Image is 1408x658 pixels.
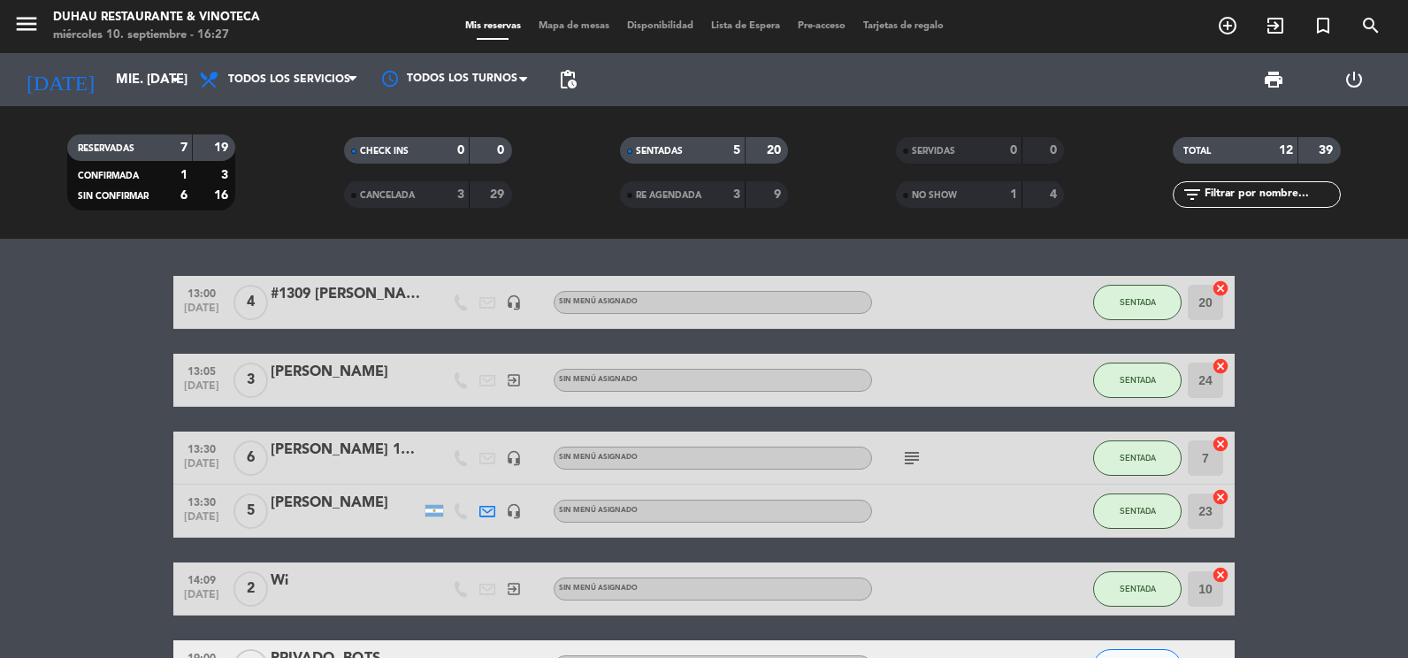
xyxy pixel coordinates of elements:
i: filter_list [1182,184,1203,205]
span: Disponibilidad [618,21,702,31]
span: SIN CONFIRMAR [78,192,149,201]
button: SENTADA [1093,363,1182,398]
div: Duhau Restaurante & Vinoteca [53,9,260,27]
span: Sin menú asignado [559,298,638,305]
span: SERVIDAS [912,147,955,156]
span: [DATE] [180,380,224,401]
i: headset_mic [506,295,522,310]
i: exit_to_app [1265,15,1286,36]
strong: 3 [457,188,464,201]
i: cancel [1212,357,1229,375]
span: Mapa de mesas [530,21,618,31]
strong: 3 [221,169,232,181]
i: cancel [1212,435,1229,453]
button: SENTADA [1093,440,1182,476]
span: Pre-acceso [789,21,854,31]
i: cancel [1212,279,1229,297]
span: 5 [233,493,268,529]
span: Lista de Espera [702,21,789,31]
span: 13:30 [180,438,224,458]
strong: 29 [490,188,508,201]
strong: 0 [497,144,508,157]
i: arrow_drop_down [165,69,186,90]
span: CANCELADA [360,191,415,200]
i: turned_in_not [1312,15,1334,36]
i: add_circle_outline [1217,15,1238,36]
button: menu [13,11,40,43]
strong: 16 [214,189,232,202]
span: SENTADA [1120,297,1156,307]
div: miércoles 10. septiembre - 16:27 [53,27,260,44]
span: Sin menú asignado [559,585,638,592]
span: SENTADAS [636,147,683,156]
span: SENTADA [1120,584,1156,593]
strong: 1 [180,169,187,181]
div: [PERSON_NAME] 1201 [271,439,421,462]
span: [DATE] [180,589,224,609]
span: 13:00 [180,282,224,302]
span: RESERVADAS [78,144,134,153]
strong: 20 [767,144,784,157]
strong: 19 [214,142,232,154]
span: pending_actions [557,69,578,90]
span: 6 [233,440,268,476]
span: Sin menú asignado [559,454,638,461]
span: CONFIRMADA [78,172,139,180]
i: exit_to_app [506,372,522,388]
i: menu [13,11,40,37]
div: #1309 [PERSON_NAME] [271,283,421,306]
span: SENTADA [1120,506,1156,516]
strong: 9 [774,188,784,201]
span: TOTAL [1183,147,1211,156]
i: power_settings_new [1343,69,1365,90]
span: SENTADA [1120,375,1156,385]
strong: 5 [733,144,740,157]
span: Mis reservas [456,21,530,31]
strong: 1 [1010,188,1017,201]
span: [DATE] [180,302,224,323]
span: 2 [233,571,268,607]
strong: 12 [1279,144,1293,157]
input: Filtrar por nombre... [1203,185,1340,204]
strong: 0 [1010,144,1017,157]
span: SENTADA [1120,453,1156,463]
strong: 7 [180,142,187,154]
div: [PERSON_NAME] [271,492,421,515]
span: Sin menú asignado [559,376,638,383]
span: 4 [233,285,268,320]
span: Todos los servicios [228,73,350,86]
span: print [1263,69,1284,90]
div: Wi [271,570,421,593]
i: subject [901,448,922,469]
button: SENTADA [1093,285,1182,320]
i: search [1360,15,1381,36]
span: 14:09 [180,569,224,589]
div: LOG OUT [1314,53,1396,106]
strong: 0 [1050,144,1060,157]
span: RE AGENDADA [636,191,701,200]
i: headset_mic [506,503,522,519]
span: 13:05 [180,360,224,380]
button: SENTADA [1093,571,1182,607]
div: [PERSON_NAME] [271,361,421,384]
strong: 6 [180,189,187,202]
span: NO SHOW [912,191,957,200]
span: [DATE] [180,458,224,478]
i: [DATE] [13,60,107,99]
strong: 39 [1319,144,1336,157]
strong: 0 [457,144,464,157]
i: headset_mic [506,450,522,466]
span: Tarjetas de regalo [854,21,953,31]
span: 3 [233,363,268,398]
span: 13:30 [180,491,224,511]
span: CHECK INS [360,147,409,156]
span: Sin menú asignado [559,507,638,514]
strong: 3 [733,188,740,201]
button: SENTADA [1093,493,1182,529]
i: cancel [1212,566,1229,584]
i: cancel [1212,488,1229,506]
strong: 4 [1050,188,1060,201]
span: [DATE] [180,511,224,532]
i: exit_to_app [506,581,522,597]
